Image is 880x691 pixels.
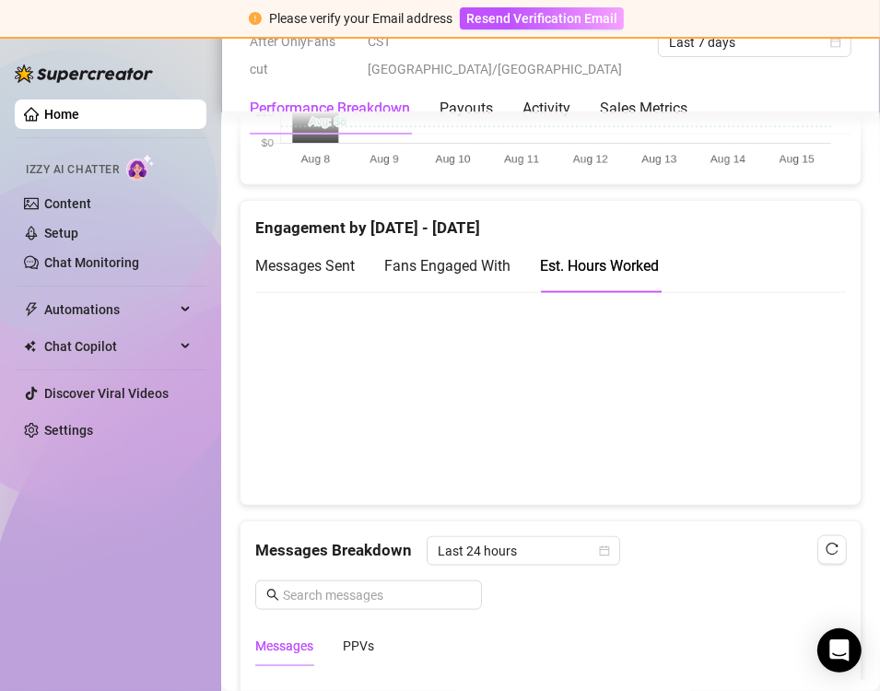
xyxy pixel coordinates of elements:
span: Fans Engaged With [384,257,510,275]
a: Home [44,107,79,122]
div: PPVs [343,636,374,656]
a: Setup [44,226,78,240]
button: Resend Verification Email [460,7,624,29]
div: Est. Hours Worked [540,254,659,277]
input: Search messages [283,585,471,605]
span: Last 7 days [669,29,840,56]
span: Izzy AI Chatter [26,161,119,179]
img: AI Chatter [126,154,155,181]
div: Engagement by [DATE] - [DATE] [255,201,846,240]
span: calendar [599,545,610,556]
span: After OnlyFans cut [250,28,357,83]
div: Payouts [440,98,493,120]
span: Last 24 hours [438,537,609,565]
a: Chat Monitoring [44,255,139,270]
span: reload [826,543,839,556]
a: Discover Viral Videos [44,386,169,401]
span: Chat Copilot [44,332,175,361]
a: Settings [44,423,93,438]
div: Activity [522,98,570,120]
div: Please verify your Email address [269,8,452,29]
span: thunderbolt [24,302,39,317]
img: Chat Copilot [24,340,36,353]
span: calendar [830,37,841,48]
span: Automations [44,295,175,324]
span: exclamation-circle [249,12,262,25]
img: logo-BBDzfeDw.svg [15,64,153,83]
a: Content [44,196,91,211]
span: CST [GEOGRAPHIC_DATA]/[GEOGRAPHIC_DATA] [368,28,647,83]
div: Performance Breakdown [250,98,410,120]
span: Messages Sent [255,257,355,275]
span: search [266,589,279,602]
div: Open Intercom Messenger [817,628,862,673]
div: Messages Breakdown [255,536,846,566]
span: Resend Verification Email [466,11,617,26]
div: Messages [255,636,313,656]
div: Sales Metrics [600,98,687,120]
